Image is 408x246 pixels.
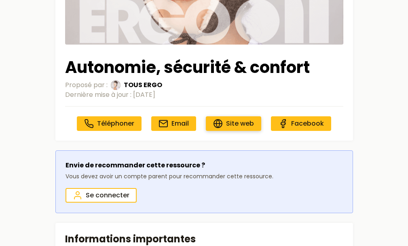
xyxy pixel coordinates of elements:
span: Se connecter [86,190,129,200]
span: Téléphoner [97,119,134,128]
h1: Autonomie, sécurité & confort [65,58,343,77]
p: Vous devez avoir un compte parent pour recommander cette ressource. [66,172,273,182]
a: Téléphoner [77,116,142,131]
a: TOUS ERGO TOUS ERGO [111,80,162,90]
img: TOUS ERGO [111,80,120,90]
a: Email [151,116,196,131]
span: Proposé par : [65,80,108,90]
time: [DATE] [133,90,155,99]
span: Email [171,119,189,128]
h2: Informations importantes [65,233,343,246]
span: Site web [226,119,254,128]
span: Facebook [291,119,324,128]
span: TOUS ERGO [124,80,162,90]
a: Facebook [271,116,331,131]
a: Site web [206,116,261,131]
a: Se connecter [66,188,137,203]
p: Envie de recommander cette ressource ? [66,160,273,170]
div: Dernière mise à jour : [65,90,343,100]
